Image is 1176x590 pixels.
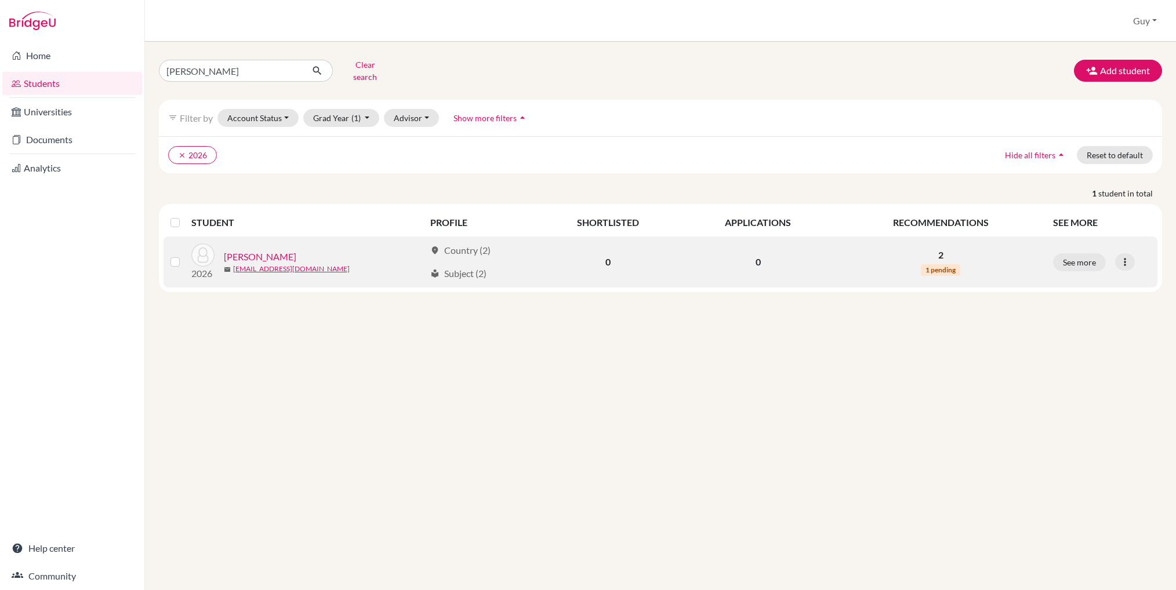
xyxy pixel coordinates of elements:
button: Clear search [333,56,397,86]
span: 1 pending [921,264,960,276]
a: Documents [2,128,142,151]
div: Subject (2) [430,267,487,281]
span: location_on [430,246,440,255]
input: Find student by name... [159,60,303,82]
div: Country (2) [430,243,491,257]
i: arrow_drop_up [1055,149,1067,161]
th: PROFILE [423,209,535,236]
span: Show more filters [453,113,517,123]
p: 2 [842,248,1039,262]
th: SHORTLISTED [535,209,681,236]
a: Community [2,564,142,588]
i: arrow_drop_up [517,112,528,123]
td: 0 [681,236,835,287]
button: Add student [1074,60,1162,82]
img: Sankaye, Aryan [191,243,215,267]
th: SEE MORE [1046,209,1157,236]
a: [PERSON_NAME] [224,250,296,264]
button: Advisor [384,109,439,127]
span: Hide all filters [1005,150,1055,160]
i: filter_list [168,113,177,122]
td: 0 [535,236,681,287]
strong: 1 [1092,187,1098,199]
th: APPLICATIONS [681,209,835,236]
button: Guy [1128,10,1162,32]
button: clear2026 [168,146,217,164]
span: local_library [430,269,440,278]
span: mail [224,266,231,273]
i: clear [178,151,186,159]
th: RECOMMENDATIONS [835,209,1046,236]
a: Analytics [2,156,142,180]
th: STUDENT [191,209,423,236]
span: (1) [351,113,361,123]
button: Grad Year(1) [303,109,380,127]
img: Bridge-U [9,12,56,30]
span: Filter by [180,112,213,123]
a: Universities [2,100,142,123]
button: Reset to default [1077,146,1153,164]
a: Help center [2,537,142,560]
p: 2026 [191,267,215,281]
button: Show more filtersarrow_drop_up [444,109,538,127]
button: Hide all filtersarrow_drop_up [995,146,1077,164]
a: [EMAIL_ADDRESS][DOMAIN_NAME] [233,264,350,274]
button: Account Status [217,109,299,127]
a: Students [2,72,142,95]
button: See more [1053,253,1106,271]
span: student in total [1098,187,1162,199]
a: Home [2,44,142,67]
